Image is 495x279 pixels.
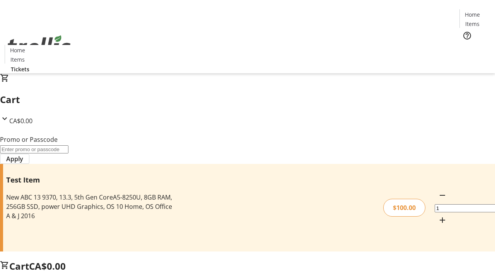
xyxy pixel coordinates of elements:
[460,20,485,28] a: Items
[459,28,475,43] button: Help
[466,45,484,53] span: Tickets
[29,260,66,272] span: CA$0.00
[383,199,425,217] div: $100.00
[11,65,29,73] span: Tickets
[459,45,490,53] a: Tickets
[5,65,36,73] a: Tickets
[10,55,25,64] span: Items
[10,46,25,54] span: Home
[5,55,30,64] a: Items
[6,193,175,220] div: New ABC 13 9370, 13.3, 5th Gen CoreA5-8250U, 8GB RAM, 256GB SSD, power UHD Graphics, OS 10 Home, ...
[9,117,32,125] span: CA$0.00
[6,154,23,164] span: Apply
[435,212,450,228] button: Increment by one
[465,20,480,28] span: Items
[5,46,30,54] a: Home
[465,10,480,19] span: Home
[5,27,73,65] img: Orient E2E Organization OyJwbvLMAj's Logo
[435,188,450,203] button: Decrement by one
[6,174,175,185] h3: Test Item
[460,10,485,19] a: Home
